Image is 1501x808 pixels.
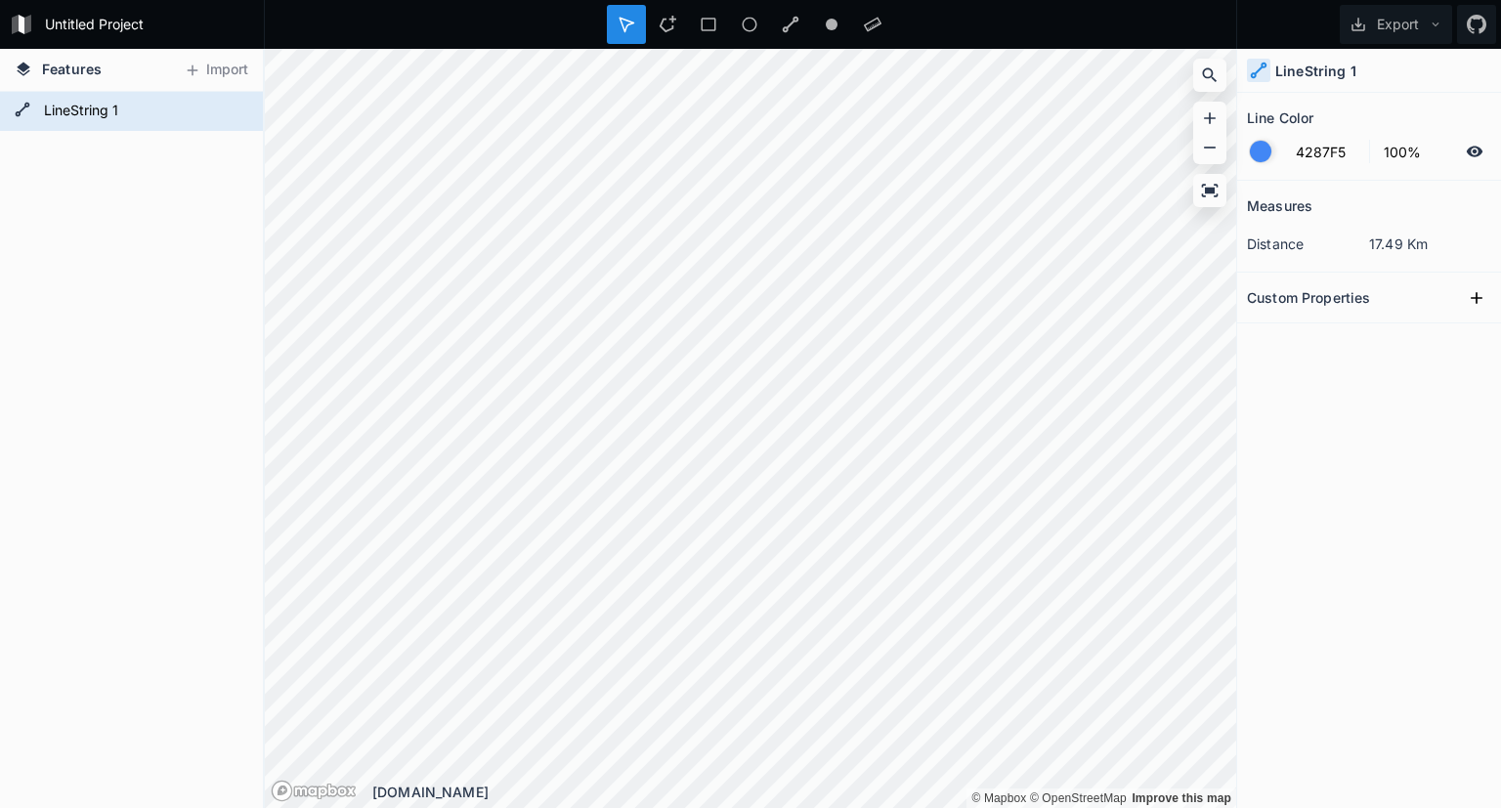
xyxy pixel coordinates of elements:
h2: Line Color [1247,103,1313,133]
a: Map feedback [1132,791,1231,805]
h2: Custom Properties [1247,282,1370,313]
button: Export [1340,5,1452,44]
dt: distance [1247,234,1369,254]
a: Mapbox logo [271,780,357,802]
h4: LineString 1 [1275,61,1356,81]
h2: Measures [1247,191,1312,221]
button: Import [174,55,258,86]
dd: 17.49 Km [1369,234,1491,254]
div: [DOMAIN_NAME] [372,782,1236,802]
span: Features [42,59,102,79]
a: OpenStreetMap [1030,791,1127,805]
a: Mapbox [971,791,1026,805]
